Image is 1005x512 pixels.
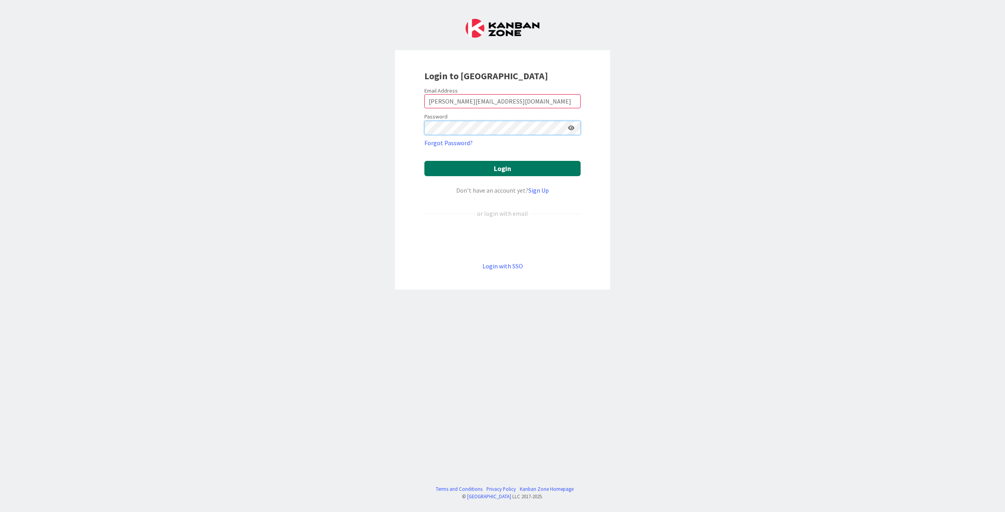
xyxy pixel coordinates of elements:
[482,262,523,270] a: Login with SSO
[432,493,574,500] div: © LLC 2017- 2025 .
[520,485,574,493] a: Kanban Zone Homepage
[424,186,581,195] div: Don’t have an account yet?
[424,70,548,82] b: Login to [GEOGRAPHIC_DATA]
[420,231,585,248] iframe: Kirjaudu Google-tilillä -painike
[424,138,473,148] a: Forgot Password?
[486,485,516,493] a: Privacy Policy
[528,186,549,194] a: Sign Up
[424,87,458,94] label: Email Address
[475,209,530,218] div: or login with email
[467,493,511,499] a: [GEOGRAPHIC_DATA]
[466,19,539,38] img: Kanban Zone
[424,161,581,176] button: Login
[424,113,448,121] label: Password
[436,485,482,493] a: Terms and Conditions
